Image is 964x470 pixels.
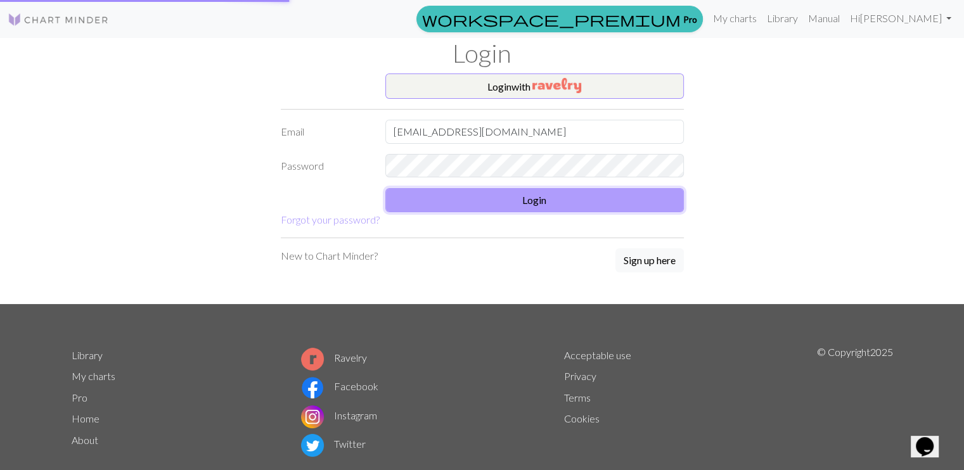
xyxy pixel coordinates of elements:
[301,438,366,450] a: Twitter
[708,6,762,31] a: My charts
[911,419,951,457] iframe: chat widget
[564,370,596,382] a: Privacy
[8,12,109,27] img: Logo
[416,6,703,32] a: Pro
[422,10,681,28] span: workspace_premium
[564,349,631,361] a: Acceptable use
[532,78,581,93] img: Ravelry
[301,376,324,399] img: Facebook logo
[762,6,803,31] a: Library
[72,434,98,446] a: About
[615,248,684,274] a: Sign up here
[273,154,378,178] label: Password
[281,248,378,264] p: New to Chart Minder?
[72,391,87,403] a: Pro
[301,380,378,392] a: Facebook
[817,345,893,460] p: © Copyright 2025
[281,213,380,225] a: Forgot your password?
[301,405,324,428] img: Instagram logo
[301,352,367,364] a: Ravelry
[845,6,956,31] a: Hi[PERSON_NAME]
[72,412,100,424] a: Home
[803,6,845,31] a: Manual
[273,120,378,144] label: Email
[564,391,591,403] a: Terms
[72,370,115,382] a: My charts
[615,248,684,272] button: Sign up here
[72,349,103,361] a: Library
[385,188,684,212] button: Login
[385,73,684,99] button: Loginwith
[301,409,377,421] a: Instagram
[64,38,901,68] h1: Login
[301,348,324,371] img: Ravelry logo
[564,412,600,424] a: Cookies
[301,434,324,457] img: Twitter logo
